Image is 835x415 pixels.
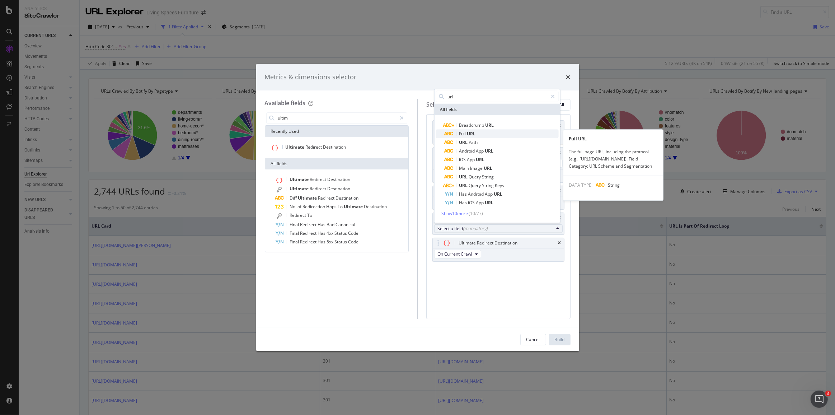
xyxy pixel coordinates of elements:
[482,174,494,180] span: String
[286,144,306,150] span: Ultimate
[526,336,540,342] div: Cancel
[327,230,335,236] span: 4xx
[469,210,483,216] span: ( 10 / 77 )
[459,122,485,128] span: Breadcrumb
[495,182,504,188] span: Keys
[310,176,328,182] span: Redirect
[468,200,476,206] span: iOS
[555,336,565,342] div: Build
[306,144,323,150] span: Redirect
[459,239,517,247] div: Ultimate Redirect Destination
[277,113,397,123] input: Search by field name
[300,230,318,236] span: Redirect
[336,195,359,201] span: Destination
[318,195,336,201] span: Redirect
[323,144,346,150] span: Destination
[348,230,359,236] span: Code
[437,225,554,232] div: Select a field
[469,174,482,180] span: Query
[328,186,351,192] span: Destination
[463,225,488,232] div: (mandatory)
[563,148,663,170] div: The full page URL, including the protocol (e.g., [URL][DOMAIN_NAME]). Field Category: URL Scheme ...
[432,238,564,262] div: Ultimate Redirect DestinationtimesOn Current Crawl
[558,241,561,245] div: times
[290,222,300,228] span: Final
[336,222,356,228] span: Canonical
[348,239,359,245] span: Code
[441,210,468,216] span: Show 10 more
[437,251,472,257] span: On Current Crawl
[290,195,298,201] span: Diff
[310,186,328,192] span: Redirect
[290,204,298,210] span: No.
[327,204,338,210] span: Hops
[476,157,484,163] span: URL
[300,222,318,228] span: Redirect
[318,239,327,245] span: Has
[265,158,409,169] div: All fields
[520,334,546,345] button: Cancel
[327,222,336,228] span: Bad
[335,239,348,245] span: Status
[327,239,335,245] span: 5xx
[459,182,469,188] span: URL
[434,104,560,115] div: All fields
[459,148,476,154] span: Android
[468,191,485,197] span: Android
[338,204,344,210] span: To
[434,250,481,258] button: On Current Crawl
[459,139,469,145] span: URL
[298,195,318,201] span: Ultimate
[328,176,351,182] span: Destination
[434,224,563,233] button: Select a field(mandatory)
[265,126,409,137] div: Recently Used
[447,91,548,102] input: Search by field name
[256,64,579,351] div: modal
[265,99,306,107] div: Available fields
[469,182,482,188] span: Query
[467,157,476,163] span: App
[364,204,387,210] span: Destination
[470,165,484,171] span: Image
[290,239,300,245] span: Final
[265,73,357,82] div: Metrics & dimensions selector
[432,186,564,210] div: URL is Part of Redirect LooptimesOn Current Crawl
[563,135,663,143] div: Full URL
[432,120,564,144] div: HTTP Status CodetimesOn Current Crawl
[318,230,327,236] span: Has
[335,230,348,236] span: Status
[426,101,465,109] div: Selected fields
[298,204,303,210] span: of
[494,191,502,197] span: URL
[432,147,564,183] div: Redirect TotimesFull URLOn Current Crawl
[459,131,467,137] span: Full
[485,148,493,154] span: URL
[485,122,494,128] span: URL
[318,222,327,228] span: Has
[459,200,468,206] span: Has
[290,186,310,192] span: Ultimate
[290,212,308,218] span: Redirect
[459,174,469,180] span: URL
[308,212,313,218] span: To
[825,391,831,396] span: 2
[469,139,478,145] span: Path
[476,148,485,154] span: App
[459,157,467,163] span: iOS
[432,213,564,235] div: SourcetimesSelect a field(mandatory)All fieldsShow10more(10/77)
[459,165,470,171] span: Main
[482,182,495,188] span: String
[566,73,571,82] div: times
[344,204,364,210] span: Ultimate
[484,165,492,171] span: URL
[485,191,494,197] span: App
[300,239,318,245] span: Redirect
[476,200,485,206] span: App
[485,200,493,206] span: URL
[569,182,593,188] span: DATA TYPE:
[290,176,310,182] span: Ultimate
[290,230,300,236] span: Final
[467,131,475,137] span: URL
[811,391,828,408] iframe: Intercom live chat
[549,334,571,345] button: Build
